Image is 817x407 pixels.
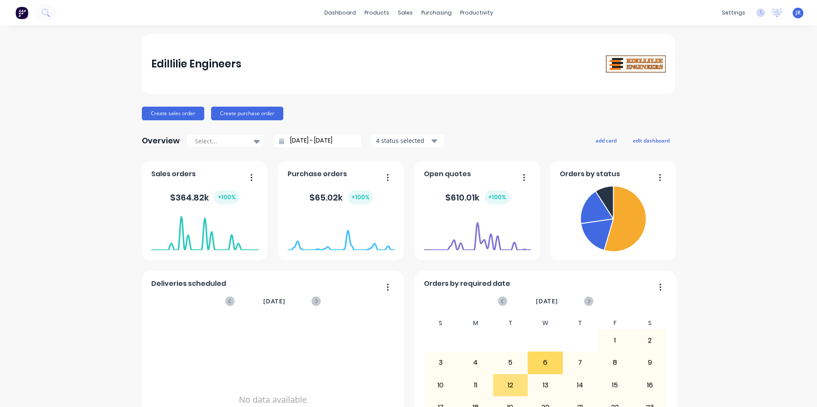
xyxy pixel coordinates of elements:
[394,6,417,19] div: sales
[211,107,283,120] button: Create purchase order
[424,279,510,289] span: Orders by required date
[633,375,667,396] div: 16
[494,375,528,396] div: 12
[214,190,239,204] div: + 100 %
[142,107,204,120] button: Create sales order
[417,6,456,19] div: purchasing
[320,6,360,19] a: dashboard
[15,6,28,19] img: Factory
[376,136,430,145] div: 4 status selected
[309,190,373,204] div: $ 65.02k
[563,375,597,396] div: 14
[456,6,497,19] div: productivity
[263,297,285,306] span: [DATE]
[598,352,632,373] div: 8
[485,190,510,204] div: + 100 %
[423,317,458,329] div: S
[458,352,493,373] div: 4
[633,330,667,351] div: 2
[717,6,749,19] div: settings
[590,135,622,146] button: add card
[348,190,373,204] div: + 100 %
[632,317,667,329] div: S
[151,55,241,73] div: Edillilie Engineers
[528,352,562,373] div: 6
[563,317,598,329] div: T
[371,134,444,147] button: 4 status selected
[796,9,801,17] span: JR
[458,317,493,329] div: M
[445,190,510,204] div: $ 610.01k
[494,352,528,373] div: 5
[424,169,471,179] span: Open quotes
[560,169,620,179] span: Orders by status
[606,55,666,73] img: Edillilie Engineers
[360,6,394,19] div: products
[598,375,632,396] div: 15
[528,375,562,396] div: 13
[170,190,239,204] div: $ 364.82k
[528,317,563,329] div: W
[536,297,558,306] span: [DATE]
[493,317,528,329] div: T
[151,169,196,179] span: Sales orders
[424,352,458,373] div: 3
[598,330,632,351] div: 1
[458,375,493,396] div: 11
[633,352,667,373] div: 9
[563,352,597,373] div: 7
[288,169,347,179] span: Purchase orders
[424,375,458,396] div: 10
[142,132,180,149] div: Overview
[627,135,675,146] button: edit dashboard
[597,317,632,329] div: F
